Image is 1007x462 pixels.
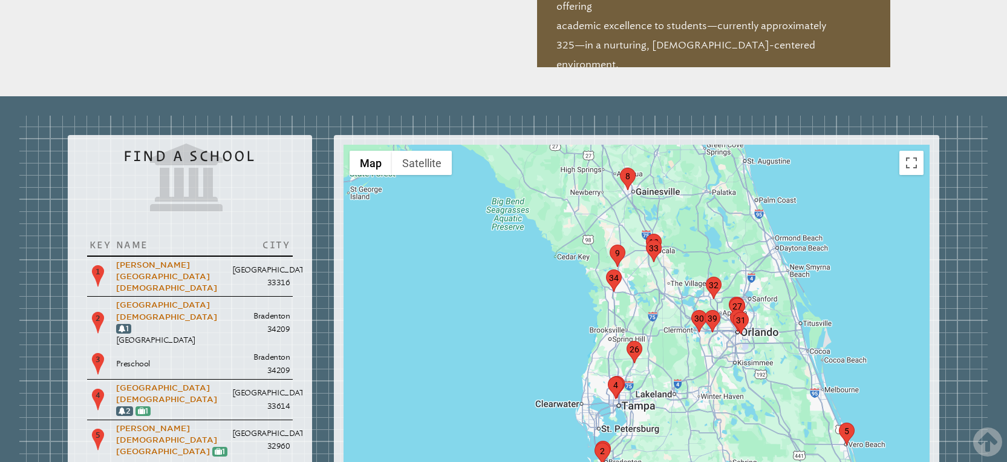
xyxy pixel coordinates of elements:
[350,151,392,175] button: Show street map
[232,351,290,377] p: Bradenton 34209
[899,151,924,175] button: Toggle fullscreen view
[116,260,217,292] a: [PERSON_NAME][GEOGRAPHIC_DATA][DEMOGRAPHIC_DATA]
[620,168,636,190] div: marker8
[733,312,749,334] div: marker31
[610,245,625,267] div: marker9
[729,297,745,319] div: marker28
[90,352,106,376] p: 3
[706,277,722,299] div: marker32
[138,406,148,415] a: 1
[646,240,662,262] div: marker33
[730,309,746,332] div: marker10
[116,358,227,369] p: Preschool
[116,239,227,251] p: Name
[215,447,225,456] a: 1
[646,234,662,256] div: marker12
[119,324,129,333] a: 1
[90,427,106,452] p: 5
[691,310,707,332] div: marker30
[839,423,855,445] div: marker5
[627,341,642,363] div: marker26
[729,298,745,320] div: marker27
[90,388,106,412] p: 4
[90,311,106,335] p: 2
[232,239,290,251] p: City
[116,424,217,456] a: [PERSON_NAME][DEMOGRAPHIC_DATA][GEOGRAPHIC_DATA]
[116,383,217,404] a: [GEOGRAPHIC_DATA][DEMOGRAPHIC_DATA]
[116,300,217,321] a: [GEOGRAPHIC_DATA][DEMOGRAPHIC_DATA]
[90,264,106,288] p: 1
[608,377,624,399] div: marker4
[232,263,290,289] p: [GEOGRAPHIC_DATA] 33316
[232,386,290,412] p: [GEOGRAPHIC_DATA] 33614
[705,310,720,332] div: marker39
[90,239,111,251] p: Key
[392,151,452,175] button: Show satellite imagery
[116,334,227,346] p: [GEOGRAPHIC_DATA]
[119,406,131,415] a: 2
[232,309,290,335] p: Bradenton 34209
[232,427,290,453] p: [GEOGRAPHIC_DATA] 32960
[606,269,622,292] div: marker34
